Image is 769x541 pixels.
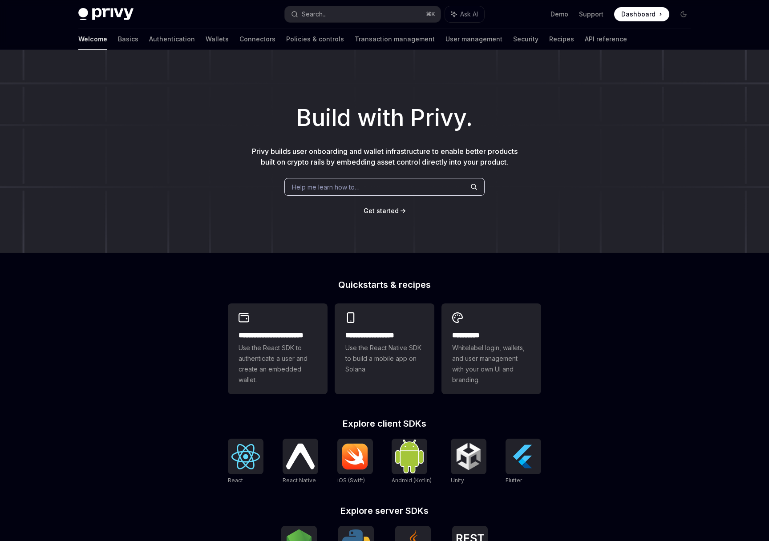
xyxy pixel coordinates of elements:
[621,10,656,19] span: Dashboard
[228,439,263,485] a: ReactReact
[149,28,195,50] a: Authentication
[460,10,478,19] span: Ask AI
[426,11,435,18] span: ⌘ K
[355,28,435,50] a: Transaction management
[345,343,424,375] span: Use the React Native SDK to build a mobile app on Solana.
[395,440,424,473] img: Android (Kotlin)
[452,343,530,385] span: Whitelabel login, wallets, and user management with your own UI and branding.
[579,10,603,19] a: Support
[285,6,441,22] button: Search...⌘K
[228,419,541,428] h2: Explore client SDKs
[445,28,502,50] a: User management
[614,7,669,21] a: Dashboard
[364,206,399,215] a: Get started
[78,8,134,20] img: dark logo
[441,303,541,394] a: **** *****Whitelabel login, wallets, and user management with your own UI and branding.
[78,28,107,50] a: Welcome
[283,477,316,484] span: React Native
[239,343,317,385] span: Use the React SDK to authenticate a user and create an embedded wallet.
[509,442,538,471] img: Flutter
[228,477,243,484] span: React
[286,444,315,469] img: React Native
[341,443,369,470] img: iOS (Swift)
[118,28,138,50] a: Basics
[228,280,541,289] h2: Quickstarts & recipes
[451,477,464,484] span: Unity
[231,444,260,469] img: React
[302,9,327,20] div: Search...
[292,182,360,192] span: Help me learn how to…
[451,439,486,485] a: UnityUnity
[392,439,432,485] a: Android (Kotlin)Android (Kotlin)
[283,439,318,485] a: React NativeReact Native
[252,147,518,166] span: Privy builds user onboarding and wallet infrastructure to enable better products built on crypto ...
[206,28,229,50] a: Wallets
[239,28,275,50] a: Connectors
[286,28,344,50] a: Policies & controls
[506,439,541,485] a: FlutterFlutter
[676,7,691,21] button: Toggle dark mode
[585,28,627,50] a: API reference
[335,303,434,394] a: **** **** **** ***Use the React Native SDK to build a mobile app on Solana.
[513,28,538,50] a: Security
[14,101,755,135] h1: Build with Privy.
[337,439,373,485] a: iOS (Swift)iOS (Swift)
[549,28,574,50] a: Recipes
[228,506,541,515] h2: Explore server SDKs
[392,477,432,484] span: Android (Kotlin)
[506,477,522,484] span: Flutter
[337,477,365,484] span: iOS (Swift)
[364,207,399,214] span: Get started
[454,442,483,471] img: Unity
[445,6,484,22] button: Ask AI
[550,10,568,19] a: Demo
